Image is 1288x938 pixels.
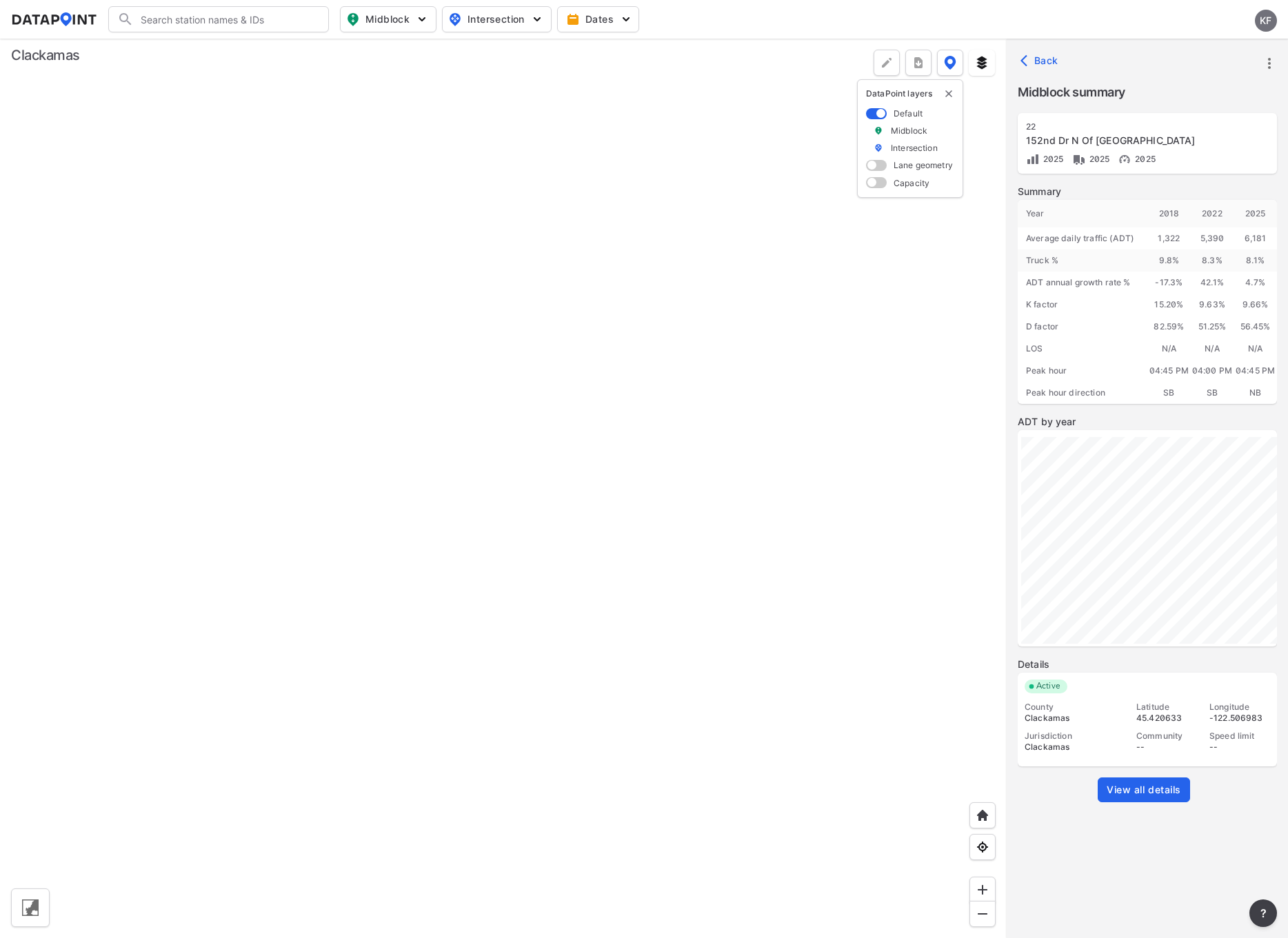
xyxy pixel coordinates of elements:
[1191,360,1234,382] div: 04:00 PM
[1136,713,1197,724] div: 45.420633
[1209,713,1270,724] div: -122.506983
[912,56,925,70] img: xqJnZQTG2JQi0x5lvmkeSNbbgIiQD62bqHG8IfrOzanD0FsRdYrij6fAAAAAElFTkSuQmCC
[11,45,80,65] div: Clackamas
[1026,121,1237,132] div: 22
[1191,338,1234,360] div: N/A
[880,56,894,70] img: +Dz8AAAAASUVORK5CYII=
[1026,134,1237,147] div: 152nd Dr N Of SE Territory Dr
[976,840,989,854] img: zeq5HYn9AnE9l6UmnFLPAAAAAElFTkSuQmCC
[1025,742,1124,753] div: Clackamas
[1072,152,1086,166] img: Vehicle class
[1147,338,1191,360] div: N/A
[1018,50,1064,72] button: Back
[969,901,996,927] div: Zoom out
[1234,249,1277,272] div: 8.1 %
[943,88,954,99] img: close-external-leyer.3061a1c7.svg
[1018,657,1277,671] label: Details
[1018,316,1147,338] div: D factor
[975,56,989,70] img: layers.ee07997e.svg
[943,88,954,99] button: delete
[345,11,361,28] img: map_pin_mid.602f9df1.svg
[1191,294,1234,316] div: 9.63%
[11,888,50,927] div: Toggle basemap
[1255,10,1277,32] div: KF
[1234,316,1277,338] div: 56.45%
[1147,294,1191,316] div: 15.20%
[1147,227,1191,249] div: 1,322
[1025,702,1124,713] div: County
[866,88,954,99] p: DataPoint layers
[1031,680,1067,693] span: Active
[1147,382,1191,404] div: SB
[891,125,927,136] label: Midblock
[557,6,639,32] button: Dates
[1025,713,1124,724] div: Clackamas
[1118,152,1131,166] img: Vehicle speed
[1136,742,1197,753] div: --
[1191,316,1234,338] div: 51.25%
[1018,294,1147,316] div: K factor
[894,159,953,171] label: Lane geometry
[1234,382,1277,404] div: NB
[1147,272,1191,294] div: -17.3 %
[937,50,963,76] button: DataPoint layers
[11,12,97,26] img: dataPointLogo.9353c09d.svg
[619,12,633,26] img: 5YPKRKmlfpI5mqlR8AD95paCi+0kK1fRFDJSaMmawlwaeJcJwk9O2fotCW5ve9gAAAAASUVORK5CYII=
[1136,702,1197,713] div: Latitude
[1107,783,1181,797] span: View all details
[442,6,552,32] button: Intersection
[448,11,543,28] span: Intersection
[569,12,630,26] span: Dates
[1191,200,1234,227] div: 2022
[1018,185,1277,198] label: Summary
[1209,731,1270,742] div: Speed limit
[1191,249,1234,272] div: 8.3 %
[894,177,929,189] label: Capacity
[1191,382,1234,404] div: SB
[969,50,995,76] button: External layers
[1234,272,1277,294] div: 4.7 %
[976,883,989,897] img: ZvzfEJKXnyWIrJytrsY285QMwk63cM6Drc+sIAAAAASUVORK5CYII=
[1234,338,1277,360] div: N/A
[891,142,938,154] label: Intersection
[969,802,996,828] div: Home
[874,50,900,76] div: Polygon tool
[566,12,580,26] img: calendar-gold.39a51dde.svg
[905,50,932,76] button: more
[1147,249,1191,272] div: 9.8 %
[346,11,427,28] span: Midblock
[340,6,436,32] button: Midblock
[1018,227,1147,249] div: Average daily traffic (ADT)
[1234,360,1277,382] div: 04:45 PM
[1191,227,1234,249] div: 5,390
[1258,52,1281,75] button: more
[894,108,923,119] label: Default
[1086,154,1110,164] span: 2025
[1018,83,1277,102] label: Midblock summary
[447,11,463,28] img: map_pin_int.54838e6b.svg
[134,8,320,30] input: Search
[1191,272,1234,294] div: 42.1 %
[1018,272,1147,294] div: ADT annual growth rate %
[1026,152,1040,166] img: Volume count
[530,12,544,26] img: 5YPKRKmlfpI5mqlR8AD95paCi+0kK1fRFDJSaMmawlwaeJcJwk9O2fotCW5ve9gAAAAASUVORK5CYII=
[1136,731,1197,742] div: Community
[1147,200,1191,227] div: 2018
[874,142,883,154] img: marker_Intersection.6861001b.svg
[1040,154,1064,164] span: 2025
[1018,249,1147,272] div: Truck %
[1018,415,1277,429] label: ADT by year
[1147,316,1191,338] div: 82.59%
[969,834,996,860] div: View my location
[1249,899,1277,927] button: more
[1018,338,1147,360] div: LOS
[1025,731,1124,742] div: Jurisdiction
[944,56,956,70] img: data-point-layers.37681fc9.svg
[969,877,996,903] div: Zoom in
[874,125,883,136] img: marker_Midblock.5ba75e30.svg
[1023,54,1058,68] span: Back
[1234,200,1277,227] div: 2025
[415,12,429,26] img: 5YPKRKmlfpI5mqlR8AD95paCi+0kK1fRFDJSaMmawlwaeJcJwk9O2fotCW5ve9gAAAAASUVORK5CYII=
[1018,382,1147,404] div: Peak hour direction
[1131,154,1156,164] span: 2025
